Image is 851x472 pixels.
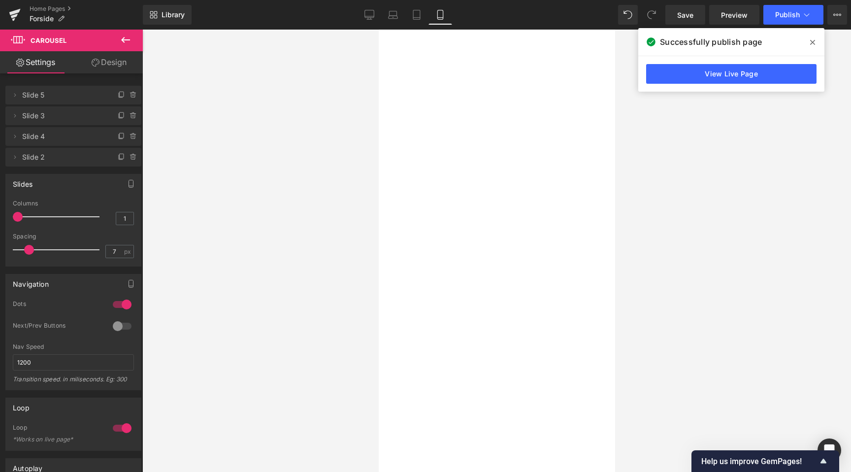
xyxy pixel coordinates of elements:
[13,274,49,288] div: Navigation
[73,51,145,73] a: Design
[13,436,101,443] div: *Works on live page*
[143,5,192,25] a: New Library
[22,127,105,146] span: Slide 4
[22,86,105,104] span: Slide 5
[709,5,759,25] a: Preview
[381,5,405,25] a: Laptop
[13,398,30,412] div: Loop
[405,5,428,25] a: Tablet
[13,174,33,188] div: Slides
[677,10,693,20] span: Save
[162,10,185,19] span: Library
[660,36,762,48] span: Successfully publish page
[13,300,103,310] div: Dots
[13,200,134,207] div: Columns
[124,248,132,255] span: px
[13,375,134,390] div: Transition speed. in miliseconds. Eg: 300
[763,5,823,25] button: Publish
[31,36,66,44] span: Carousel
[818,438,841,462] div: Open Intercom Messenger
[701,455,829,467] button: Show survey - Help us improve GemPages!
[22,106,105,125] span: Slide 3
[721,10,748,20] span: Preview
[22,148,105,167] span: Slide 2
[428,5,452,25] a: Mobile
[30,15,54,23] span: Forside
[30,5,143,13] a: Home Pages
[775,11,800,19] span: Publish
[642,5,661,25] button: Redo
[13,343,134,350] div: Nav Speed
[13,233,134,240] div: Spacing
[646,64,817,84] a: View Live Page
[827,5,847,25] button: More
[13,322,103,332] div: Next/Prev Buttons
[618,5,638,25] button: Undo
[358,5,381,25] a: Desktop
[13,424,103,434] div: Loop
[701,457,818,466] span: Help us improve GemPages!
